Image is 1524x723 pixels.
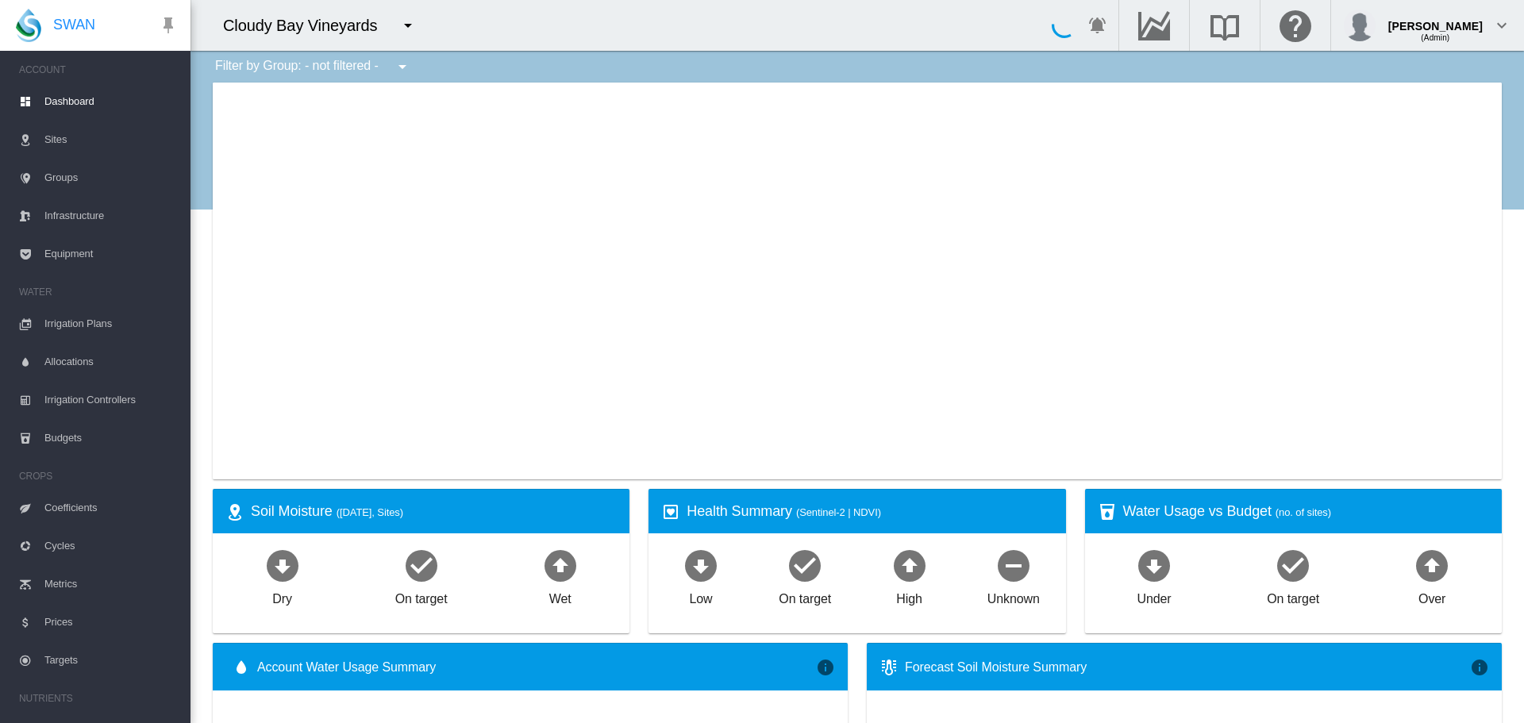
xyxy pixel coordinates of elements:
md-icon: icon-menu-down [398,16,418,35]
span: ACCOUNT [19,57,178,83]
div: On target [395,584,448,608]
span: NUTRIENTS [19,686,178,711]
div: Low [689,584,712,608]
div: High [896,584,922,608]
button: icon-menu-down [392,10,424,41]
span: Prices [44,603,178,641]
md-icon: icon-chevron-down [1492,16,1511,35]
md-icon: icon-cup-water [1098,502,1117,521]
md-icon: Search the knowledge base [1206,16,1244,35]
span: Irrigation Controllers [44,381,178,419]
span: Allocations [44,343,178,381]
span: Dashboard [44,83,178,121]
span: Groups [44,159,178,197]
span: (Admin) [1421,33,1449,42]
md-icon: icon-pin [159,16,178,35]
md-icon: icon-thermometer-lines [879,658,899,677]
div: Under [1137,584,1172,608]
span: (Sentinel-2 | NDVI) [796,506,881,518]
md-icon: icon-water [232,658,251,677]
md-icon: icon-arrow-up-bold-circle [1413,546,1451,584]
span: Metrics [44,565,178,603]
button: icon-menu-down [387,51,418,83]
span: Budgets [44,419,178,457]
span: WATER [19,279,178,305]
div: Wet [549,584,571,608]
div: Over [1418,584,1445,608]
span: Sites [44,121,178,159]
md-icon: icon-arrow-down-bold-circle [682,546,720,584]
span: SWAN [53,15,95,35]
img: SWAN-Landscape-Logo-Colour-drop.png [16,9,41,42]
md-icon: icon-minus-circle [995,546,1033,584]
md-icon: icon-arrow-down-bold-circle [1135,546,1173,584]
div: On target [779,584,831,608]
div: Filter by Group: - not filtered - [203,51,423,83]
div: On target [1267,584,1319,608]
div: Forecast Soil Moisture Summary [905,659,1470,676]
md-icon: icon-bell-ring [1088,16,1107,35]
md-icon: icon-arrow-down-bold-circle [264,546,302,584]
span: Coefficients [44,489,178,527]
md-icon: icon-checkbox-marked-circle [402,546,441,584]
div: Dry [272,584,292,608]
button: icon-bell-ring [1082,10,1114,41]
div: Unknown [987,584,1040,608]
div: Health Summary [687,502,1053,521]
div: [PERSON_NAME] [1388,12,1483,28]
md-icon: icon-heart-box-outline [661,502,680,521]
md-icon: icon-arrow-up-bold-circle [541,546,579,584]
img: profile.jpg [1344,10,1376,41]
span: ([DATE], Sites) [337,506,403,518]
span: CROPS [19,463,178,489]
div: Water Usage vs Budget [1123,502,1489,521]
span: Account Water Usage Summary [257,659,816,676]
md-icon: Go to the Data Hub [1135,16,1173,35]
md-icon: icon-information [1470,658,1489,677]
span: Irrigation Plans [44,305,178,343]
md-icon: icon-information [816,658,835,677]
div: Cloudy Bay Vineyards [223,14,391,37]
md-icon: icon-map-marker-radius [225,502,244,521]
md-icon: icon-checkbox-marked-circle [1274,546,1312,584]
md-icon: icon-menu-down [393,57,412,76]
span: Equipment [44,235,178,273]
span: Targets [44,641,178,679]
div: Soil Moisture [251,502,617,521]
span: (no. of sites) [1276,506,1331,518]
md-icon: Click here for help [1276,16,1314,35]
md-icon: icon-checkbox-marked-circle [786,546,824,584]
md-icon: icon-arrow-up-bold-circle [891,546,929,584]
span: Cycles [44,527,178,565]
span: Infrastructure [44,197,178,235]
